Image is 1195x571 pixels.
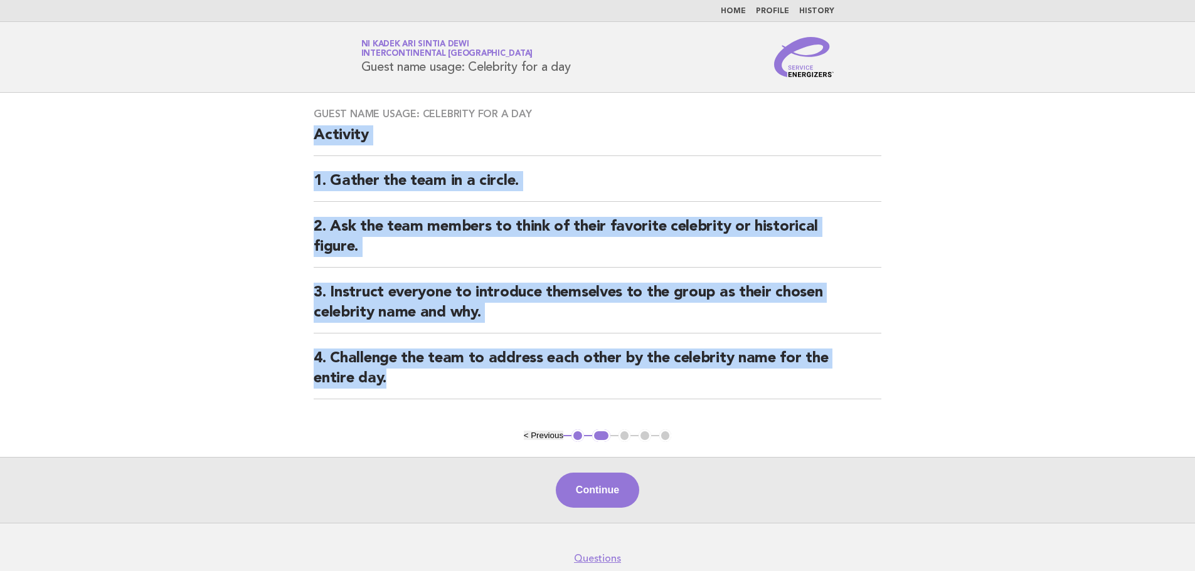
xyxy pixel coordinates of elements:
[361,41,571,73] h1: Guest name usage: Celebrity for a day
[592,429,610,442] button: 2
[314,217,881,268] h2: 2. Ask the team members to think of their favorite celebrity or historical figure.
[756,8,789,15] a: Profile
[799,8,834,15] a: History
[774,37,834,77] img: Service Energizers
[314,348,881,399] h2: 4. Challenge the team to address each other by the celebrity name for the entire day.
[314,171,881,202] h2: 1. Gather the team in a circle.
[556,473,639,508] button: Continue
[314,108,881,120] h3: Guest name usage: Celebrity for a day
[361,40,533,58] a: Ni Kadek Ari Sintia DewiInterContinental [GEOGRAPHIC_DATA]
[314,125,881,156] h2: Activity
[314,283,881,333] h2: 3. Instruct everyone to introduce themselves to the group as their chosen celebrity name and why.
[361,50,533,58] span: InterContinental [GEOGRAPHIC_DATA]
[721,8,746,15] a: Home
[524,431,563,440] button: < Previous
[571,429,584,442] button: 1
[574,552,621,565] a: Questions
